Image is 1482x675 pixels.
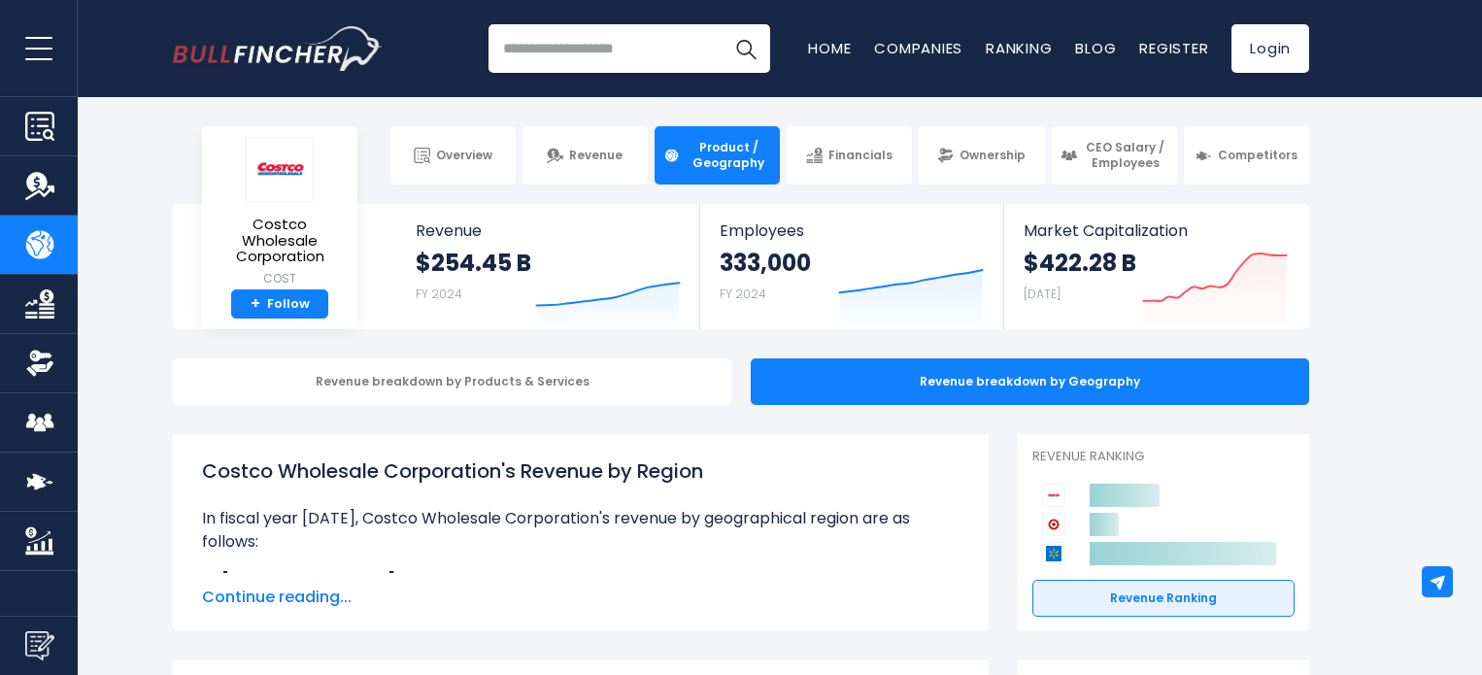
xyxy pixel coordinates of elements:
strong: 333,000 [720,248,811,278]
span: Continue reading... [202,586,960,609]
button: Search [722,24,770,73]
a: Revenue Ranking [1032,580,1295,617]
div: Revenue breakdown by Geography [751,358,1309,405]
b: [GEOGRAPHIC_DATA]: [221,569,399,591]
a: Costco Wholesale Corporation COST [217,136,343,289]
a: Competitors [1184,126,1309,185]
img: Bullfincher logo [173,26,383,71]
strong: + [251,295,260,313]
span: Revenue [416,221,681,240]
a: Product / Geography [655,126,780,185]
h1: Costco Wholesale Corporation's Revenue by Region [202,456,960,486]
span: Financials [828,148,893,163]
span: Revenue [569,148,623,163]
strong: $422.28 B [1024,248,1136,278]
a: Market Capitalization $422.28 B [DATE] [1004,204,1307,329]
a: Go to homepage [173,26,382,71]
span: Competitors [1218,148,1297,163]
img: Target Corporation competitors logo [1042,513,1065,536]
span: Ownership [960,148,1026,163]
small: FY 2024 [720,286,766,302]
img: Ownership [25,349,54,378]
img: Walmart competitors logo [1042,542,1065,565]
img: Costco Wholesale Corporation competitors logo [1042,484,1065,507]
a: Ownership [919,126,1044,185]
a: Blog [1075,38,1116,58]
a: Financials [787,126,912,185]
small: COST [218,270,342,287]
a: Ranking [986,38,1052,58]
a: CEO Salary / Employees [1052,126,1177,185]
a: Revenue [522,126,648,185]
a: Revenue $254.45 B FY 2024 [396,204,700,329]
a: +Follow [231,289,328,320]
li: $34.87 B [202,569,960,592]
a: Login [1231,24,1309,73]
p: In fiscal year [DATE], Costco Wholesale Corporation's revenue by geographical region are as follows: [202,507,960,554]
span: Market Capitalization [1024,221,1288,240]
span: Overview [436,148,492,163]
p: Revenue Ranking [1032,449,1295,465]
span: Product / Geography [686,140,771,170]
a: Overview [390,126,516,185]
small: [DATE] [1024,286,1061,302]
span: Costco Wholesale Corporation [218,217,342,265]
div: Revenue breakdown by Products & Services [173,358,731,405]
span: Employees [720,221,983,240]
a: Register [1139,38,1208,58]
a: Companies [874,38,962,58]
span: CEO Salary / Employees [1083,140,1168,170]
a: Home [808,38,851,58]
strong: $254.45 B [416,248,531,278]
a: Employees 333,000 FY 2024 [700,204,1002,329]
small: FY 2024 [416,286,462,302]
